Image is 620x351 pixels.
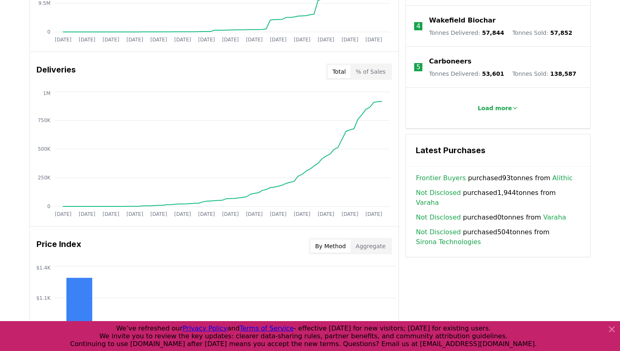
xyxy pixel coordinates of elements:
h3: Deliveries [36,63,76,80]
a: Carboneers [429,57,471,66]
span: 57,852 [550,29,572,36]
tspan: 500K [38,146,51,152]
tspan: [DATE] [342,211,358,217]
tspan: $1.4K [36,265,51,271]
tspan: [DATE] [246,37,263,43]
tspan: 750K [38,118,51,123]
a: Varaha [416,198,439,208]
tspan: [DATE] [198,211,215,217]
a: Sirona Technologies [416,237,481,247]
tspan: [DATE] [198,37,215,43]
tspan: [DATE] [294,37,310,43]
h3: Price Index [36,238,81,254]
button: By Method [310,240,351,253]
span: purchased 93 tonnes from [416,173,572,183]
tspan: 0 [47,29,50,35]
tspan: [DATE] [270,211,287,217]
tspan: [DATE] [342,37,358,43]
button: Aggregate [351,240,390,253]
span: purchased 504 tonnes from [416,227,580,247]
span: 53,601 [482,70,504,77]
tspan: [DATE] [127,37,144,43]
a: Wakefield Biochar [429,16,495,25]
span: purchased 0 tonnes from [416,213,566,222]
tspan: 1M [43,91,50,96]
span: 57,844 [482,29,504,36]
tspan: [DATE] [365,211,382,217]
span: purchased 1,944 tonnes from [416,188,580,208]
tspan: [DATE] [318,211,335,217]
tspan: 250K [38,175,51,181]
tspan: [DATE] [174,211,191,217]
p: 5 [416,62,420,72]
p: Load more [478,104,512,112]
tspan: [DATE] [150,37,167,43]
button: % of Sales [351,65,390,78]
a: Frontier Buyers [416,173,466,183]
a: Alithic [552,173,573,183]
tspan: [DATE] [365,37,382,43]
tspan: [DATE] [79,211,96,217]
p: Tonnes Delivered : [429,29,504,37]
tspan: [DATE] [79,37,96,43]
p: 4 [416,21,420,31]
tspan: 0 [47,204,50,209]
tspan: $1.1K [36,295,51,301]
p: Tonnes Sold : [512,29,572,37]
tspan: 9.5M [39,0,50,6]
a: Varaha [543,213,566,222]
tspan: [DATE] [222,211,239,217]
a: Not Disclosed [416,213,461,222]
tspan: [DATE] [270,37,287,43]
button: Load more [471,100,525,116]
a: Not Disclosed [416,188,461,198]
tspan: [DATE] [222,37,239,43]
p: Tonnes Delivered : [429,70,504,78]
tspan: [DATE] [150,211,167,217]
tspan: [DATE] [55,37,72,43]
tspan: [DATE] [246,211,263,217]
tspan: [DATE] [127,211,144,217]
button: Total [328,65,351,78]
tspan: [DATE] [294,211,310,217]
h3: Latest Purchases [416,144,580,156]
a: Not Disclosed [416,227,461,237]
tspan: [DATE] [103,211,119,217]
p: Tonnes Sold : [512,70,576,78]
tspan: [DATE] [103,37,119,43]
tspan: [DATE] [174,37,191,43]
span: 138,587 [550,70,577,77]
tspan: [DATE] [318,37,335,43]
tspan: [DATE] [55,211,72,217]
